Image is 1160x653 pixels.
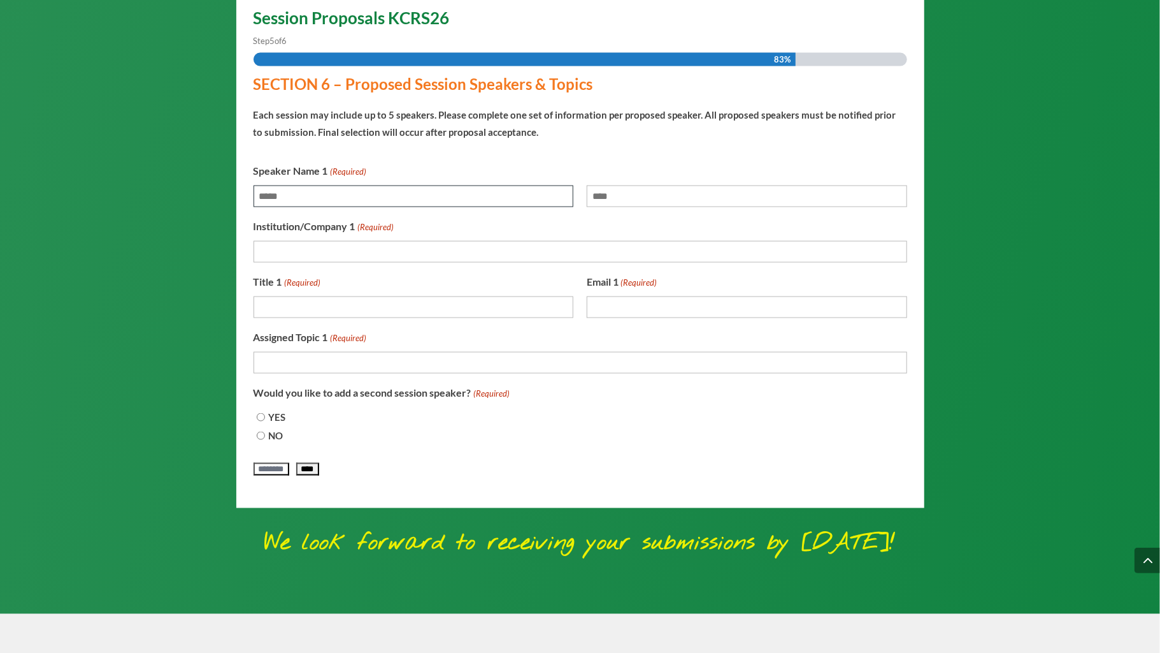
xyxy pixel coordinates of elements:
label: Email 1 [587,273,657,291]
label: Institution/Company 1 [254,217,394,236]
span: (Required) [283,274,320,291]
span: 6 [282,36,287,46]
label: Title 1 [254,273,320,291]
h3: SECTION 6 – Proposed Session Speakers & Topics [254,77,897,98]
p: Step of [254,33,907,50]
label: Assigned Topic 1 [254,328,366,347]
span: (Required) [472,385,510,402]
h2: Session Proposals KCRS26 [254,10,907,33]
label: NO [269,427,283,444]
legend: Speaker Name 1 [254,162,366,180]
div: Each session may include up to 5 speakers. Please complete one set of information per proposed sp... [254,98,897,141]
span: (Required) [356,219,394,236]
span: (Required) [329,330,366,347]
p: We look forward to receiving your submissions by [DATE]! [116,525,1044,562]
label: YES [269,409,286,426]
span: 5 [270,36,275,46]
span: 83% [774,53,791,66]
legend: Would you like to add a second session speaker? [254,384,510,402]
span: (Required) [329,163,366,180]
span: (Required) [619,274,657,291]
